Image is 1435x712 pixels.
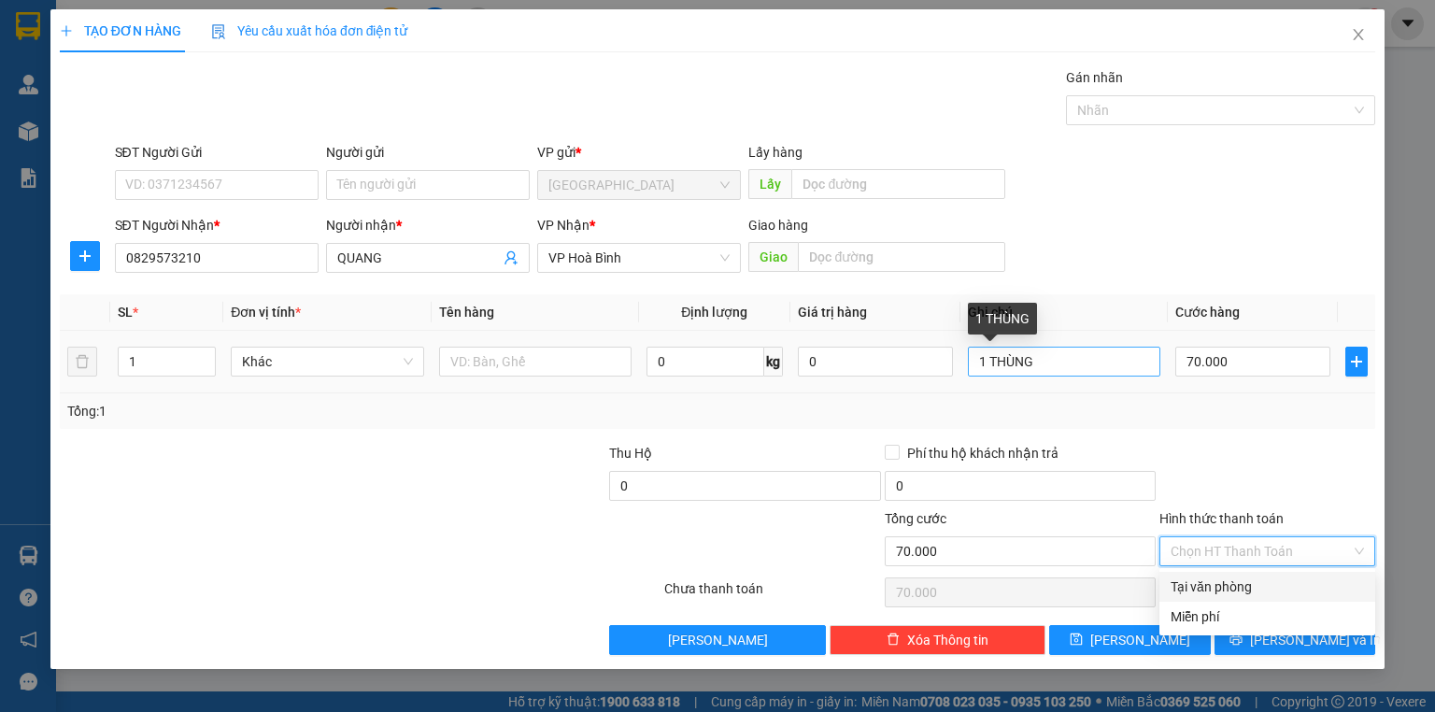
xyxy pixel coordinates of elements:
span: plus [1346,354,1367,369]
span: [PERSON_NAME] [1090,630,1190,650]
span: user-add [504,250,519,265]
div: Người nhận [326,215,530,235]
span: [PERSON_NAME] và In [1250,630,1381,650]
span: down [200,363,211,375]
input: 0 [798,347,953,377]
div: Tổng: 1 [67,401,555,421]
button: [PERSON_NAME] [609,625,825,655]
span: Giao hàng [748,218,808,233]
span: [PERSON_NAME] [668,630,768,650]
button: delete [67,347,97,377]
span: Cước hàng [1175,305,1240,320]
div: Miễn phí [1171,606,1364,627]
span: Tổng cước [885,511,946,526]
button: plus [1345,347,1368,377]
div: Người gửi [326,142,530,163]
span: Sài Gòn [548,171,730,199]
span: environment [107,45,122,60]
div: SĐT Người Gửi [115,142,319,163]
img: icon [211,24,226,39]
span: save [1070,633,1083,648]
span: up [200,350,211,362]
span: TẠO ĐƠN HÀNG [60,23,181,38]
button: deleteXóa Thông tin [830,625,1045,655]
span: Xóa Thông tin [907,630,988,650]
b: Nhà Xe Hà My [107,12,249,36]
span: delete [887,633,900,648]
button: printer[PERSON_NAME] và In [1215,625,1376,655]
input: VD: Bàn, Ghế [439,347,632,377]
div: Chưa thanh toán [662,578,882,611]
span: Tên hàng [439,305,494,320]
button: Close [1332,9,1385,62]
input: Dọc đường [791,169,1005,199]
div: VP gửi [537,142,741,163]
span: Yêu cầu xuất hóa đơn điện tử [211,23,408,38]
span: Decrease Value [194,362,215,376]
span: close [1351,27,1366,42]
span: Giao [748,242,798,272]
span: Đơn vị tính [231,305,301,320]
span: Giá trị hàng [798,305,867,320]
span: Lấy [748,169,791,199]
th: Ghi chú [960,294,1168,331]
button: plus [70,241,100,271]
span: VP Hoà Bình [548,244,730,272]
span: plus [60,24,73,37]
div: SĐT Người Nhận [115,215,319,235]
span: Lấy hàng [748,145,803,160]
div: 1 THÙNG [968,303,1037,335]
span: phone [107,68,122,83]
input: Dọc đường [798,242,1005,272]
span: Increase Value [194,348,215,362]
span: Khác [242,348,412,376]
span: plus [71,249,99,263]
span: kg [764,347,783,377]
span: Phí thu hộ khách nhận trả [900,443,1066,463]
label: Hình thức thanh toán [1159,511,1284,526]
span: SL [118,305,133,320]
li: 0946 508 595 [8,64,356,88]
button: save[PERSON_NAME] [1049,625,1211,655]
span: Định lượng [681,305,747,320]
span: Thu Hộ [609,446,652,461]
li: 995 [PERSON_NAME] [8,41,356,64]
span: VP Nhận [537,218,590,233]
div: Tại văn phòng [1171,577,1364,597]
b: GỬI : [GEOGRAPHIC_DATA] [8,117,324,148]
label: Gán nhãn [1066,70,1123,85]
input: Ghi Chú [968,347,1160,377]
span: printer [1229,633,1243,648]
